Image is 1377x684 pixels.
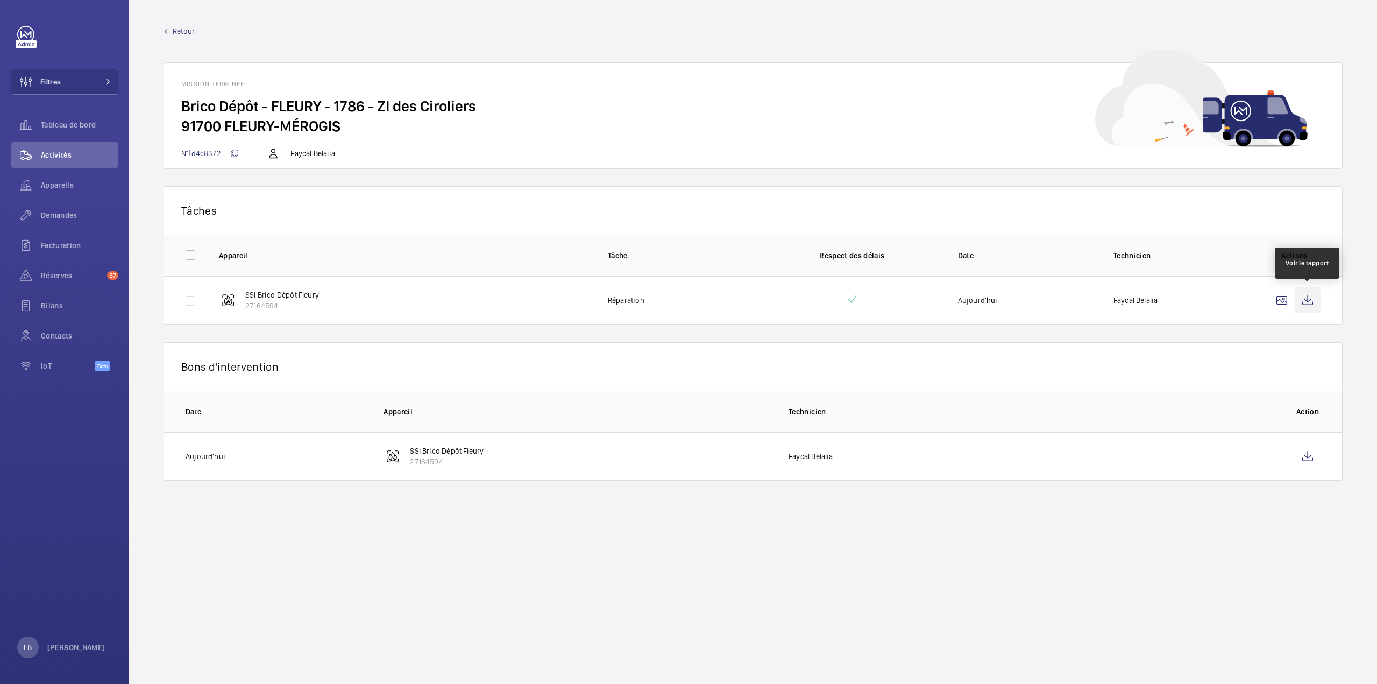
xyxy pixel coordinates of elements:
p: Appareil [219,250,591,261]
span: Bilans [41,300,118,311]
span: Tableau de bord [41,119,118,130]
p: Tâches [181,204,1325,217]
span: Réserves [41,270,103,281]
span: IoT [41,361,95,371]
p: Date [186,406,366,417]
span: Beta [95,361,110,371]
p: [PERSON_NAME] [47,642,105,653]
img: fire_alarm.svg [386,450,399,463]
p: SSI Brico Dépôt Fleury [410,446,484,456]
button: Filtres [11,69,118,95]
h2: Brico Dépôt - FLEURY - 1786 - ZI des Ciroliers [181,96,1325,116]
p: 27164594 [410,456,484,467]
p: Faycal Belalia [1113,295,1158,306]
img: car delivery [1095,50,1308,147]
p: Faycal Belalia [789,451,833,462]
span: 57 [107,271,118,280]
p: Date [958,250,1096,261]
p: Tâche [608,250,746,261]
p: LB [24,642,32,653]
p: Action [1295,406,1321,417]
p: Réparation [608,295,644,306]
p: Actions [1269,250,1321,261]
p: Aujourd'hui [958,295,998,306]
span: Filtres [40,76,61,87]
span: Activités [41,150,118,160]
p: 27164594 [245,300,319,311]
p: Technicien [789,406,1277,417]
h1: Mission terminée [181,80,1325,88]
p: Technicien [1113,250,1252,261]
p: Faycal Belalia [290,148,335,159]
h2: 91700 FLEURY-MÉROGIS [181,116,1325,136]
p: SSI Brico Dépôt Fleury [245,290,319,300]
div: Voir le rapport [1286,258,1329,268]
span: Demandes [41,210,118,221]
span: N°fd4c8372... [181,149,239,158]
span: Contacts [41,330,118,341]
p: Bons d'intervention [181,360,1325,373]
p: Respect des délais [763,250,940,261]
span: Facturation [41,240,118,251]
img: fire_alarm.svg [222,294,235,307]
span: Appareils [41,180,118,191]
p: Aujourd'hui [186,451,225,462]
span: Retour [173,26,195,37]
p: Appareil [384,406,771,417]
